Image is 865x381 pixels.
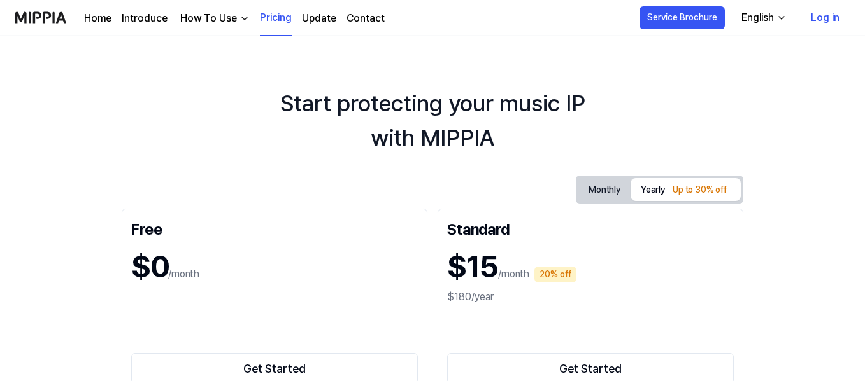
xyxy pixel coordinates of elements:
div: How To Use [178,11,239,26]
a: Home [84,11,111,26]
div: $180/year [447,289,734,305]
div: Up to 30% off [669,181,731,200]
a: Pricing [260,1,292,36]
button: English [731,5,794,31]
h1: $15 [447,244,498,289]
div: Standard [447,218,734,239]
a: Contact [347,11,385,26]
div: 20% off [534,267,576,282]
button: Monthly [578,178,631,202]
button: Yearly [631,178,741,201]
button: Service Brochure [640,6,725,29]
a: Update [302,11,336,26]
a: Introduce [122,11,168,26]
div: Free [131,218,418,239]
h1: $0 [131,244,168,289]
p: /month [168,267,199,282]
button: How To Use [178,11,250,26]
div: English [739,10,776,25]
p: /month [498,267,529,282]
img: down [239,13,250,24]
